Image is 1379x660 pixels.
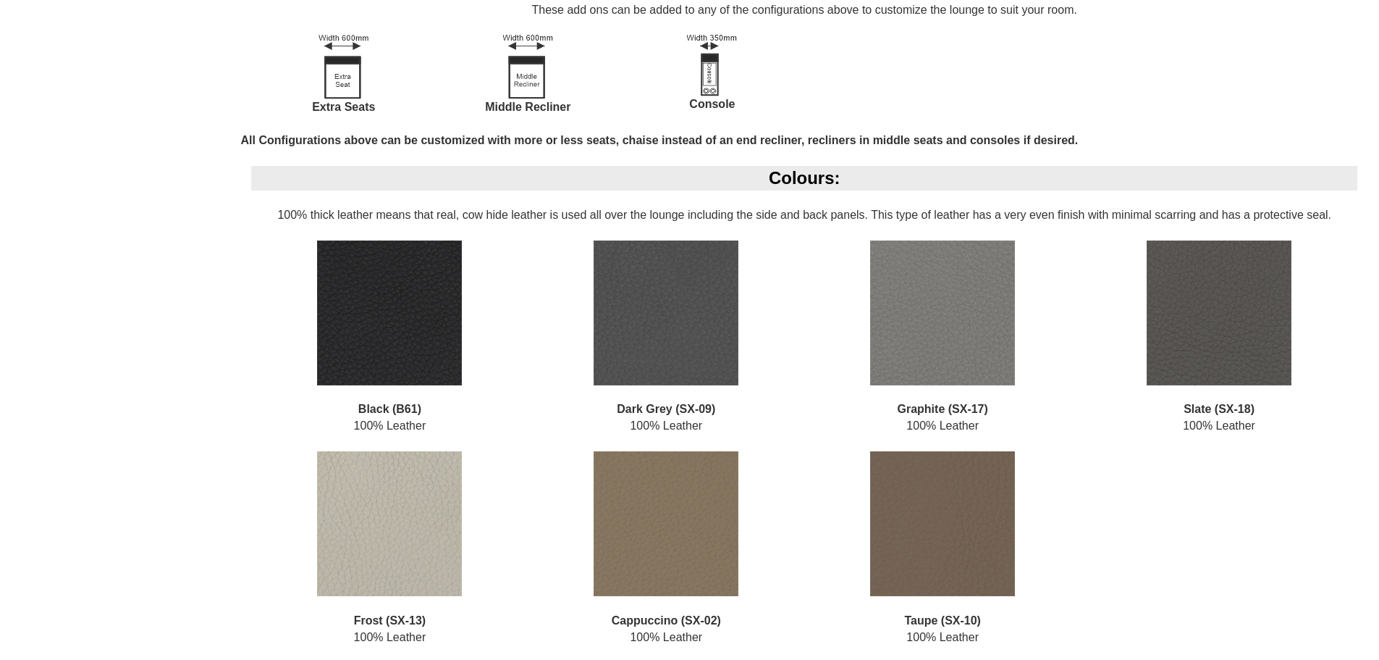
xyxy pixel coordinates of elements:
[354,614,426,627] b: Frost (SX-13)
[251,241,528,451] div: 100% Leather
[1081,241,1357,451] div: 100% Leather
[594,451,738,596] img: Cappuccino
[689,98,735,110] b: Console
[897,403,987,415] b: Graphite (SX-17)
[687,35,737,96] img: Console
[485,101,570,113] b: Middle Recliner
[240,134,1078,146] b: All Configurations above can be customized with more or less seats, chaise instead of an end recl...
[594,241,738,385] img: Dark Grey
[870,451,1015,596] img: Taupe
[319,35,369,99] img: Extra Seat
[317,241,462,385] img: Black
[317,451,462,596] img: Frost
[612,614,721,627] b: Cappuccino (SX-02)
[804,241,1081,451] div: 100% Leather
[1147,241,1291,385] img: Slate
[312,101,375,113] b: Extra Seats
[358,403,421,415] b: Black (B61)
[617,403,715,415] b: Dark Grey (SX-09)
[503,35,553,99] img: Middle Recliner
[528,241,804,451] div: 100% Leather
[251,166,1357,191] div: Colours:
[1184,403,1254,415] b: Slate (SX-18)
[904,614,981,627] b: Taupe (SX-10)
[870,241,1015,385] img: Graphite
